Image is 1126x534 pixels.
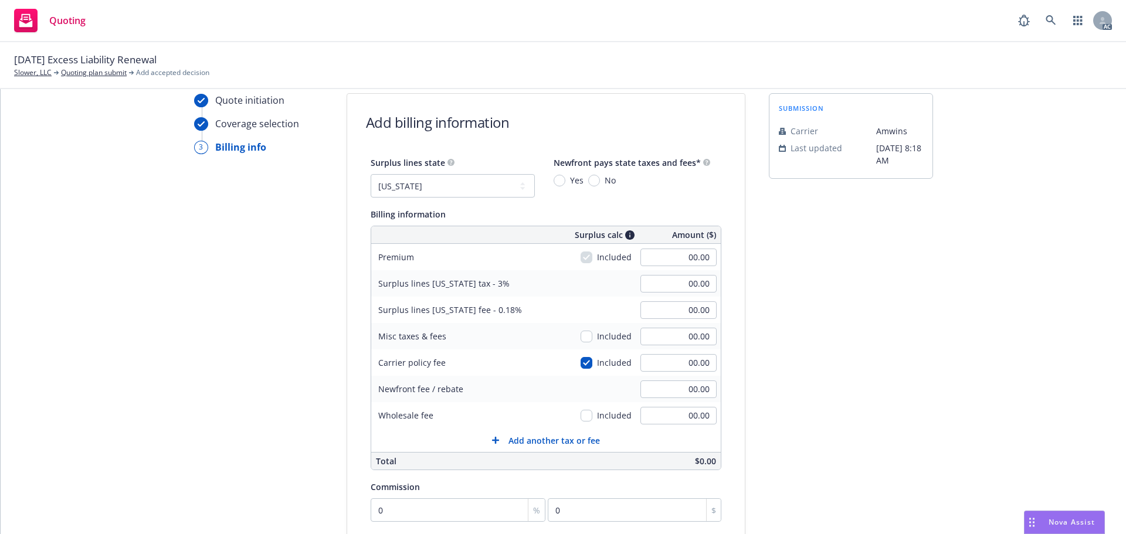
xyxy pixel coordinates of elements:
a: Slower, LLC [14,67,52,78]
span: Carrier [791,125,818,137]
input: 0.00 [640,275,717,292]
div: Drag to move [1025,511,1039,533]
span: Quoting [49,16,86,25]
input: 0.00 [640,328,717,345]
span: [DATE] Excess Liability Renewal [14,52,157,67]
span: No [605,174,616,186]
span: Surplus calc [575,229,623,241]
input: 0.00 [640,380,717,398]
span: Nova Assist [1049,517,1095,527]
span: Included [597,409,632,421]
span: $0.00 [695,455,716,467]
span: Newfront pays state taxes and fees* [554,157,701,168]
span: Misc taxes & fees [378,331,446,342]
span: Total [376,455,396,467]
a: Search [1039,9,1063,32]
button: Add another tax or fee [371,428,721,452]
a: Quoting [9,4,90,37]
span: % [533,504,540,516]
span: Surplus lines state [371,157,445,168]
a: Switch app [1066,9,1090,32]
span: Add another tax or fee [508,434,600,447]
input: 0.00 [640,407,717,424]
input: 0.00 [640,354,717,372]
input: 0.00 [640,249,717,266]
span: Included [597,356,632,369]
div: Quote initiation [215,93,284,107]
span: Wholesale fee [378,410,433,421]
input: Yes [554,175,565,186]
input: 0.00 [640,301,717,319]
input: No [588,175,600,186]
span: Surplus lines [US_STATE] tax - 3% [378,278,510,289]
span: Newfront fee / rebate [378,383,463,394]
div: 3 [194,141,208,154]
span: Last updated [791,142,842,154]
span: Commission [371,481,420,492]
span: Add accepted decision [136,67,209,78]
span: Surplus lines [US_STATE] fee - 0.18% [378,304,522,315]
h1: Add billing information [366,113,510,132]
span: Yes [570,174,584,186]
span: Carrier policy fee [378,357,446,368]
span: Amount ($) [672,229,716,241]
span: [DATE] 8:18 AM [876,142,923,166]
span: Amwins [876,125,923,137]
a: Quoting plan submit [61,67,127,78]
div: Coverage selection [215,117,299,131]
span: Premium [378,251,414,263]
a: Report a Bug [1012,9,1036,32]
div: Billing info [215,140,266,154]
span: Included [597,330,632,342]
span: submission [779,103,824,113]
span: $ [711,504,716,516]
span: Billing information [371,209,446,220]
span: Included [597,251,632,263]
button: Nova Assist [1024,511,1105,534]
